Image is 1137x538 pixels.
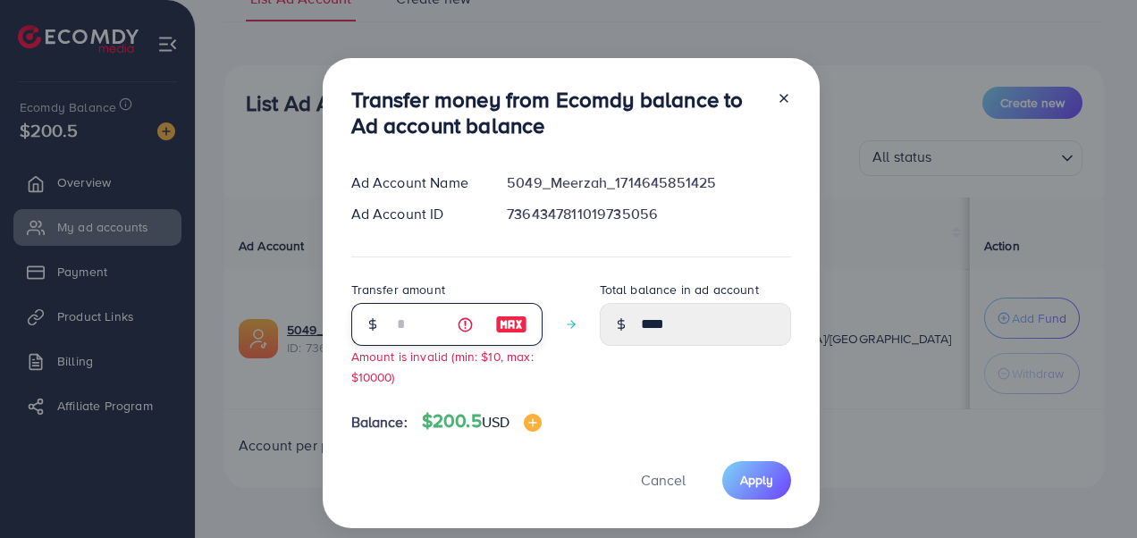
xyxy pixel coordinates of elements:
img: image [495,314,527,335]
h3: Transfer money from Ecomdy balance to Ad account balance [351,87,762,139]
div: 5049_Meerzah_1714645851425 [493,172,804,193]
img: image [524,414,542,432]
iframe: Chat [1061,458,1124,525]
div: 7364347811019735056 [493,204,804,224]
span: Balance: [351,412,408,433]
label: Transfer amount [351,281,445,298]
div: Ad Account ID [337,204,493,224]
span: Apply [740,471,773,489]
label: Total balance in ad account [600,281,759,298]
small: Amount is invalid (min: $10, max: $10000) [351,348,534,385]
span: USD [482,412,510,432]
h4: $200.5 [422,410,542,433]
span: Cancel [641,470,686,490]
button: Cancel [619,461,708,500]
button: Apply [722,461,791,500]
div: Ad Account Name [337,172,493,193]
